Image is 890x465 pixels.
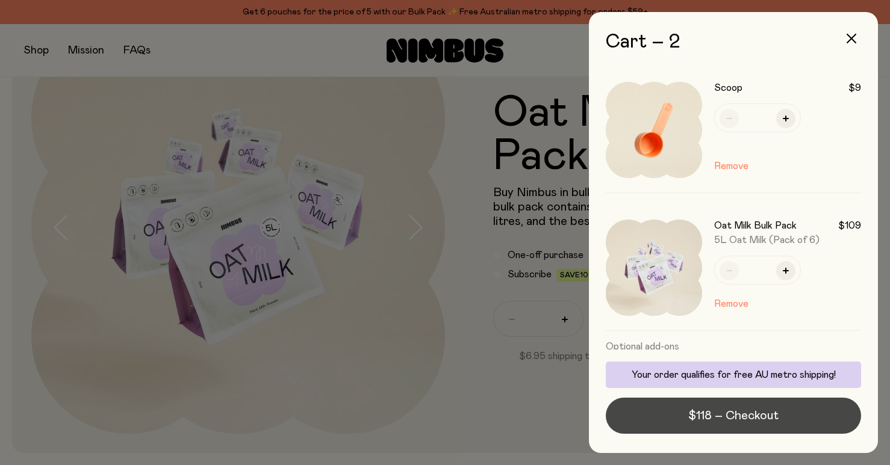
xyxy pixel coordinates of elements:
button: $118 – Checkout [606,398,861,434]
button: Remove [714,297,748,311]
h3: Optional add-ons [606,331,861,362]
h3: Oat Milk Bulk Pack [714,220,797,232]
span: $9 [848,82,861,94]
h3: Scoop [714,82,742,94]
span: 5L Oat Milk (Pack of 6) [714,235,820,245]
span: $109 [838,220,861,232]
h2: Cart – 2 [606,31,861,53]
span: $118 – Checkout [688,407,779,424]
button: Remove [714,159,748,173]
p: Your order qualifies for free AU metro shipping! [613,369,854,381]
